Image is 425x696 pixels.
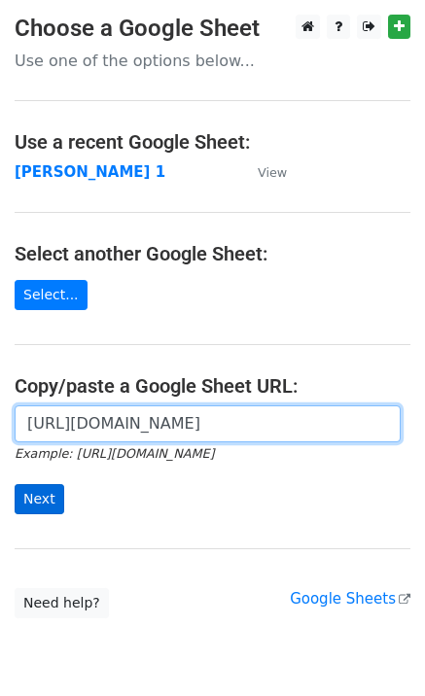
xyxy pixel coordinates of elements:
[15,280,88,310] a: Select...
[15,405,401,442] input: Paste your Google Sheet URL here
[15,242,410,265] h4: Select another Google Sheet:
[258,165,287,180] small: View
[15,374,410,398] h4: Copy/paste a Google Sheet URL:
[15,130,410,154] h4: Use a recent Google Sheet:
[290,590,410,608] a: Google Sheets
[15,51,410,71] p: Use one of the options below...
[15,15,410,43] h3: Choose a Google Sheet
[238,163,287,181] a: View
[15,484,64,514] input: Next
[15,588,109,618] a: Need help?
[328,603,425,696] iframe: Chat Widget
[15,446,214,461] small: Example: [URL][DOMAIN_NAME]
[15,163,165,181] a: [PERSON_NAME] 1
